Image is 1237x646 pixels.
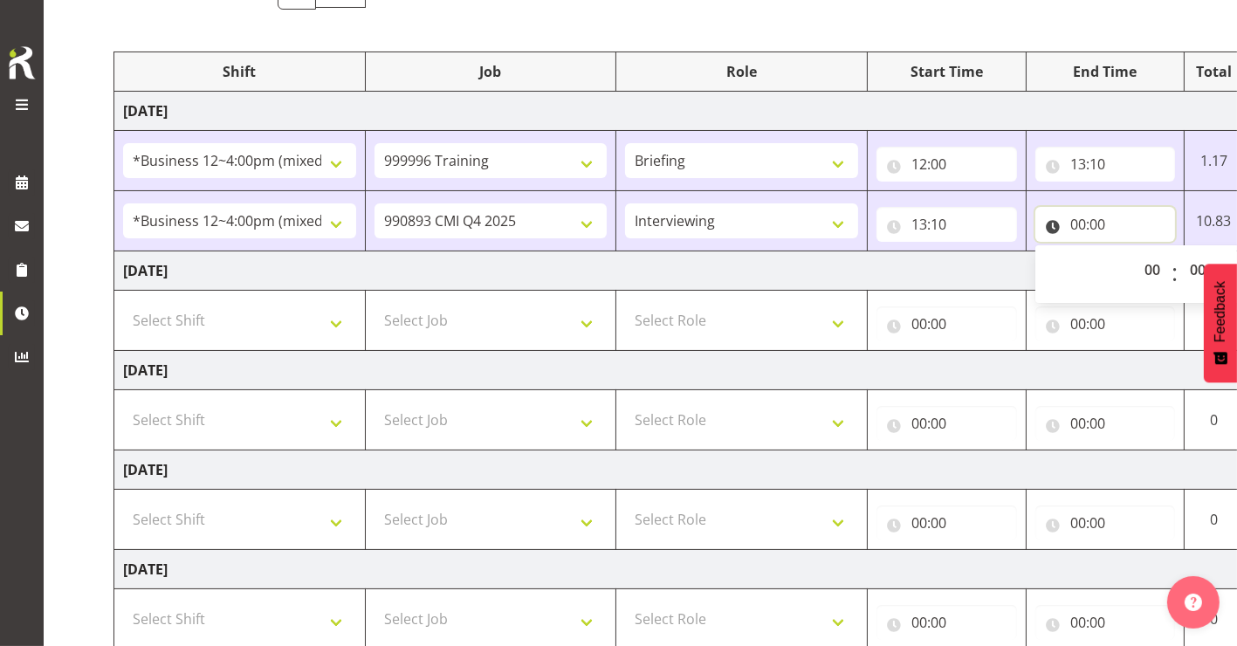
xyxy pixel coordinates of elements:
[876,61,1017,82] div: Start Time
[1035,306,1176,341] input: Click to select...
[876,406,1017,441] input: Click to select...
[625,61,858,82] div: Role
[876,605,1017,640] input: Click to select...
[4,44,39,82] img: Rosterit icon logo
[1035,207,1176,242] input: Click to select...
[1035,147,1176,182] input: Click to select...
[1193,61,1234,82] div: Total
[1172,252,1178,296] span: :
[876,505,1017,540] input: Click to select...
[1035,61,1176,82] div: End Time
[1204,264,1237,382] button: Feedback - Show survey
[375,61,608,82] div: Job
[1185,594,1202,611] img: help-xxl-2.png
[1035,505,1176,540] input: Click to select...
[1213,281,1228,342] span: Feedback
[1035,406,1176,441] input: Click to select...
[123,61,356,82] div: Shift
[876,207,1017,242] input: Click to select...
[1035,605,1176,640] input: Click to select...
[876,147,1017,182] input: Click to select...
[876,306,1017,341] input: Click to select...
